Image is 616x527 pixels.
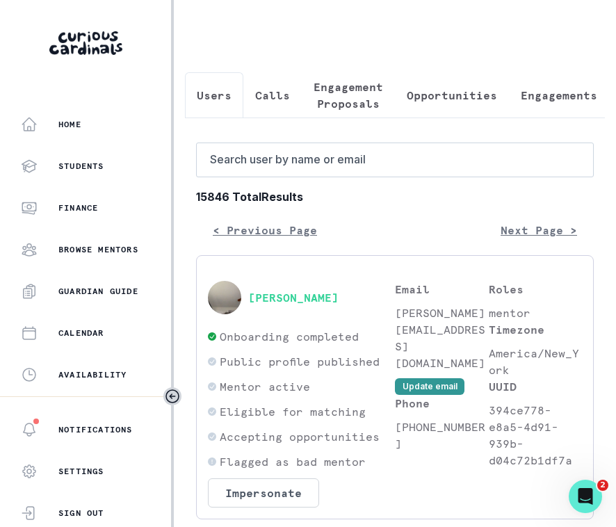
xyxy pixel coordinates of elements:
[58,202,98,213] p: Finance
[489,345,583,378] p: America/New_York
[220,328,359,345] p: Onboarding completed
[208,478,319,508] button: Impersonate
[220,403,366,420] p: Eligible for matching
[407,87,497,104] p: Opportunities
[489,321,583,338] p: Timezone
[49,31,122,55] img: Curious Cardinals Logo
[58,369,127,380] p: Availability
[521,87,597,104] p: Engagements
[58,244,138,255] p: Browse Mentors
[569,480,602,513] iframe: Intercom live chat
[58,119,81,130] p: Home
[220,353,380,370] p: Public profile published
[597,480,608,491] span: 2
[255,87,290,104] p: Calls
[489,281,583,298] p: Roles
[395,378,464,395] button: Update email
[220,378,310,395] p: Mentor active
[395,419,489,452] p: [PHONE_NUMBER]
[58,466,104,477] p: Settings
[58,327,104,339] p: Calendar
[220,453,366,470] p: Flagged as bad mentor
[58,161,104,172] p: Students
[197,87,232,104] p: Users
[489,402,583,469] p: 394ce778-e8a5-4d91-939b-d04c72b1df7a
[489,378,583,395] p: UUID
[163,387,181,405] button: Toggle sidebar
[395,281,489,298] p: Email
[58,508,104,519] p: Sign Out
[58,424,133,435] p: Notifications
[196,188,594,205] b: 15846 Total Results
[58,286,138,297] p: Guardian Guide
[489,305,583,321] p: mentor
[220,428,380,445] p: Accepting opportunities
[248,291,339,305] button: [PERSON_NAME]
[484,216,594,244] button: Next Page >
[196,216,334,244] button: < Previous Page
[395,305,489,371] p: [PERSON_NAME][EMAIL_ADDRESS][DOMAIN_NAME]
[395,395,489,412] p: Phone
[314,79,383,112] p: Engagement Proposals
